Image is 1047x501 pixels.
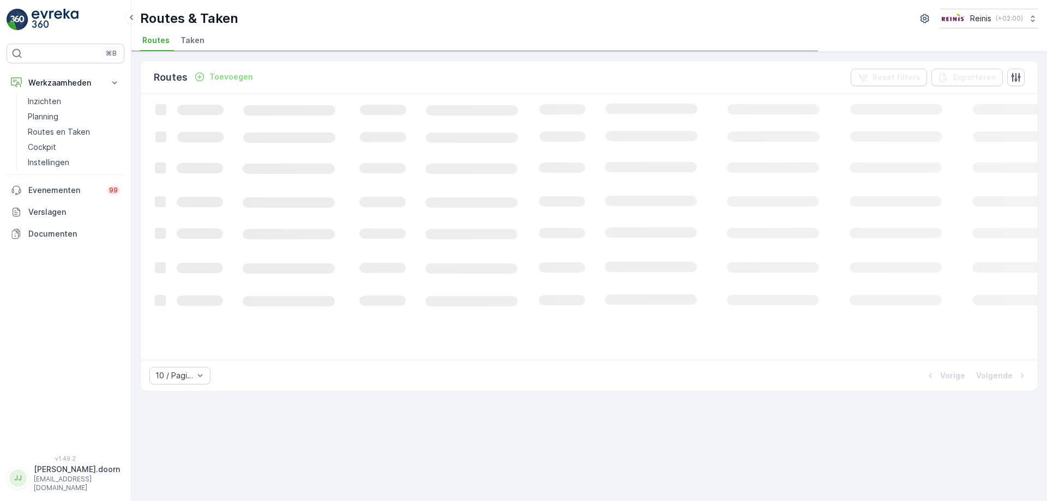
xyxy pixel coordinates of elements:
p: Evenementen [28,185,100,196]
button: Vorige [924,369,966,382]
button: JJ[PERSON_NAME].doorn[EMAIL_ADDRESS][DOMAIN_NAME] [7,464,124,492]
a: Planning [23,109,124,124]
a: Documenten [7,223,124,245]
p: Vorige [940,370,965,381]
p: Routes & Taken [140,10,238,27]
p: ⌘B [106,49,117,58]
p: 99 [109,186,118,195]
span: v 1.49.2 [7,455,124,462]
p: Werkzaamheden [28,77,103,88]
a: Instellingen [23,155,124,170]
div: JJ [9,469,27,487]
p: Inzichten [28,96,61,107]
p: Documenten [28,228,120,239]
a: Evenementen99 [7,179,124,201]
img: Reinis-Logo-Vrijstaand_Tekengebied-1-copy2_aBO4n7j.png [940,13,966,25]
p: Verslagen [28,207,120,218]
a: Cockpit [23,140,124,155]
button: Toevoegen [190,70,257,83]
button: Reinis(+02:00) [940,9,1038,28]
p: Planning [28,111,58,122]
img: logo [7,9,28,31]
p: Routes en Taken [28,126,90,137]
p: Routes [154,70,188,85]
p: Reinis [970,13,991,24]
p: ( +02:00 ) [996,14,1023,23]
a: Routes en Taken [23,124,124,140]
p: Reset filters [872,72,920,83]
a: Inzichten [23,94,124,109]
p: [EMAIL_ADDRESS][DOMAIN_NAME] [34,475,120,492]
button: Volgende [975,369,1029,382]
p: Volgende [976,370,1013,381]
span: Taken [180,35,204,46]
a: Verslagen [7,201,124,223]
p: Cockpit [28,142,56,153]
button: Reset filters [851,69,927,86]
button: Werkzaamheden [7,72,124,94]
p: [PERSON_NAME].doorn [34,464,120,475]
p: Exporteren [953,72,996,83]
p: Toevoegen [209,71,253,82]
img: logo_light-DOdMpM7g.png [32,9,79,31]
p: Instellingen [28,157,69,168]
button: Exporteren [931,69,1003,86]
span: Routes [142,35,170,46]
